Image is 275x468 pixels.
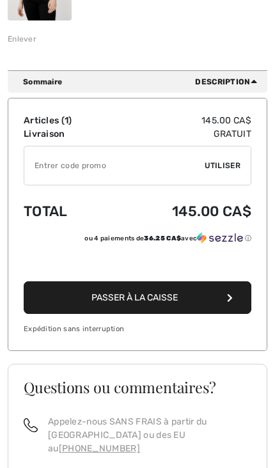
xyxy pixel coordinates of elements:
[24,191,110,232] td: Total
[24,249,251,277] iframe: PayPal-paypal
[24,114,110,127] td: Articles ( )
[23,76,262,88] div: Sommaire
[24,146,205,185] input: Code promo
[197,232,243,244] img: Sezzle
[110,114,251,127] td: 145.00 CA$
[24,418,38,432] img: call
[110,127,251,141] td: Gratuit
[110,191,251,232] td: 145.00 CA$
[24,324,251,335] div: Expédition sans interruption
[48,415,251,455] p: Appelez-nous SANS FRAIS à partir du [GEOGRAPHIC_DATA] ou des EU au
[59,443,140,454] a: [PHONE_NUMBER]
[144,235,181,242] span: 36.25 CA$
[24,127,110,141] td: Livraison
[24,232,251,249] div: ou 4 paiements de36.25 CA$avecSezzle Cliquez pour en savoir plus sur Sezzle
[91,292,178,303] span: Passer à la caisse
[24,380,251,394] h3: Questions ou commentaires?
[24,281,251,314] button: Passer à la caisse
[205,160,240,171] span: Utiliser
[65,115,68,126] span: 1
[8,33,36,45] div: Enlever
[84,232,251,244] div: ou 4 paiements de avec
[195,76,262,88] span: Description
